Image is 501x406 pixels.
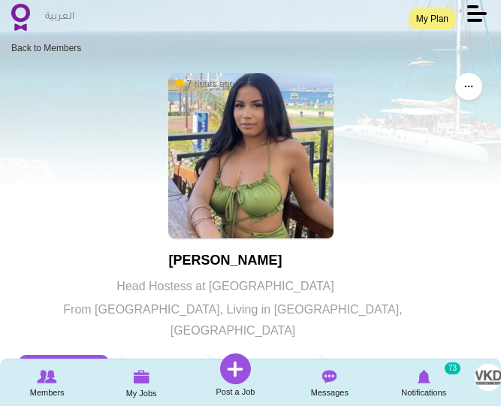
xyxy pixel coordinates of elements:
[38,2,82,32] a: العربية
[216,384,255,399] span: Post a Job
[19,253,432,268] h1: [PERSON_NAME]
[322,370,337,383] img: Messages
[189,353,282,399] a: Post a Job Post a Job
[94,361,188,404] a: My Jobs My Jobs
[133,370,149,383] img: My Jobs
[455,73,482,100] button: ...
[282,361,376,404] a: Messages Messages
[11,4,30,31] img: Home
[176,77,234,90] span: 7 hours ago
[38,370,57,383] img: Browse Members
[11,43,81,53] a: Back to Members
[19,276,432,297] p: Head Hostess at [GEOGRAPHIC_DATA]
[445,362,460,374] small: 73
[377,361,471,404] a: Notifications Notifications 73
[418,370,430,383] img: Notifications
[409,8,456,29] a: My Plan
[311,385,349,400] span: Messages
[30,385,65,400] span: Members
[126,386,157,401] span: My Jobs
[401,385,446,400] span: Notifications
[220,353,251,384] img: Post a Job
[19,299,432,341] p: From [GEOGRAPHIC_DATA], Living in [GEOGRAPHIC_DATA], [GEOGRAPHIC_DATA]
